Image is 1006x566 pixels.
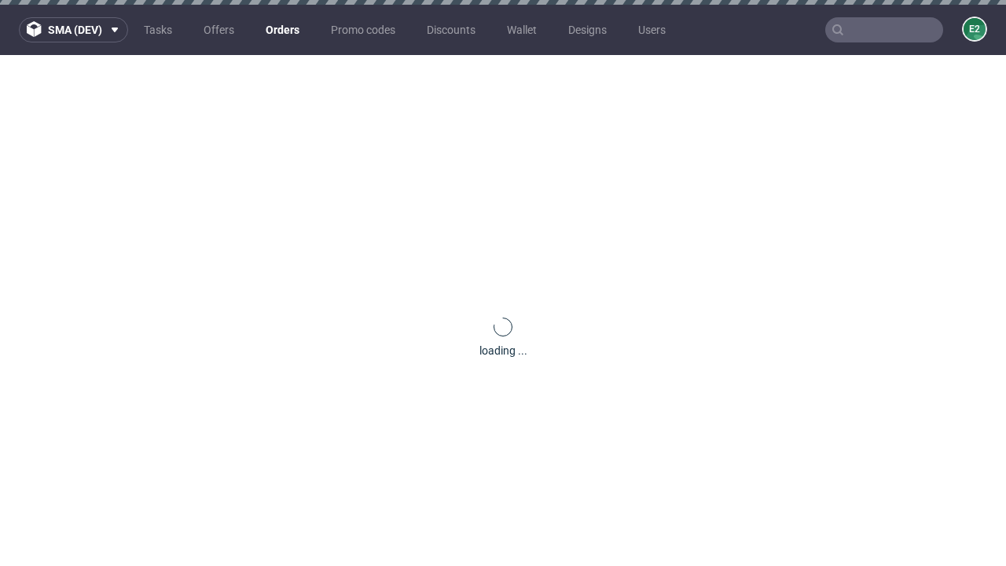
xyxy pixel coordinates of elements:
a: Designs [559,17,616,42]
a: Tasks [134,17,182,42]
button: sma (dev) [19,17,128,42]
figcaption: e2 [964,18,986,40]
a: Discounts [417,17,485,42]
a: Users [629,17,675,42]
a: Orders [256,17,309,42]
a: Promo codes [321,17,405,42]
a: Wallet [497,17,546,42]
span: sma (dev) [48,24,102,35]
a: Offers [194,17,244,42]
div: loading ... [479,343,527,358]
